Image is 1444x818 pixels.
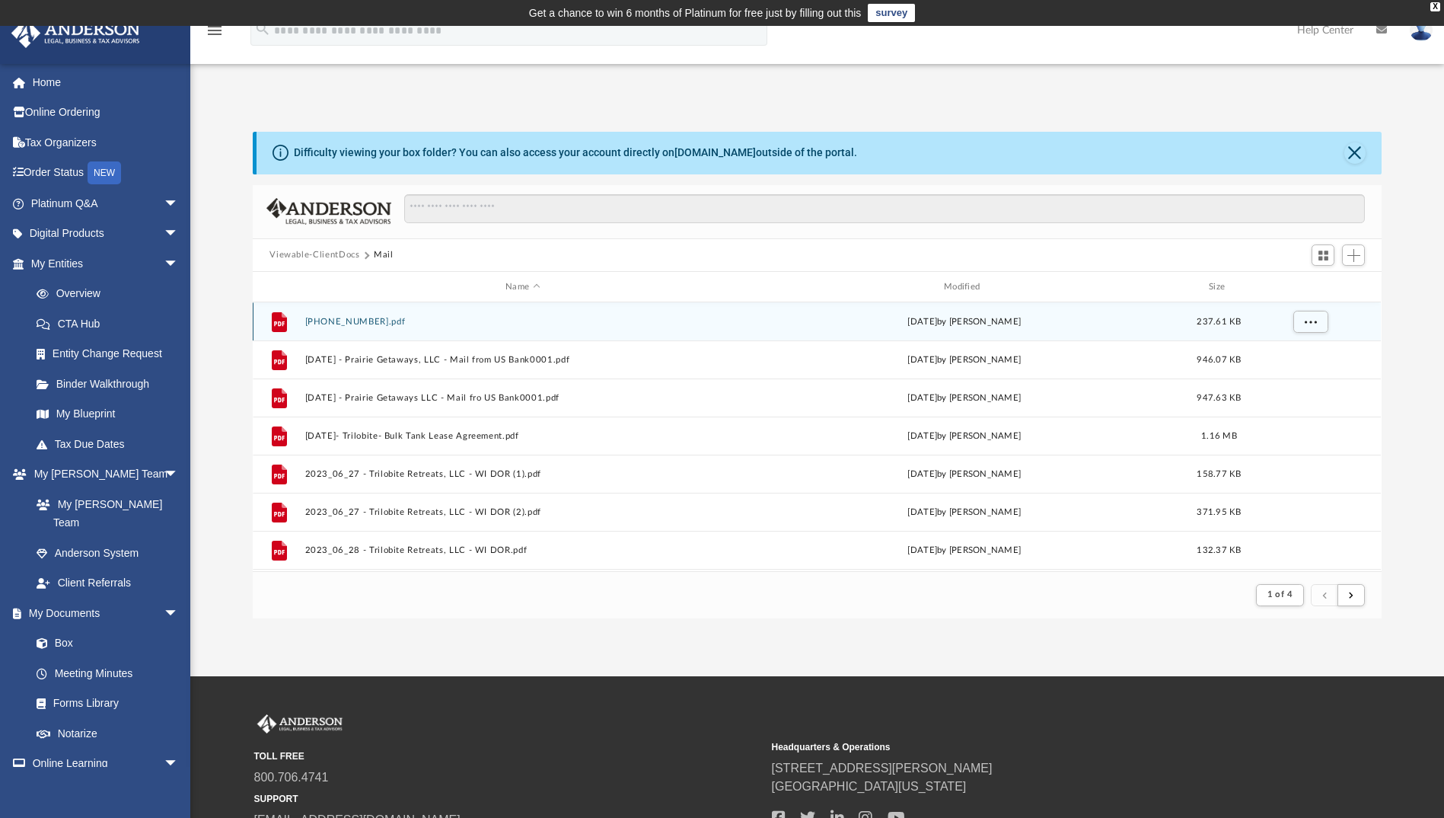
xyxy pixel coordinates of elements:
img: User Pic [1410,19,1433,41]
span: arrow_drop_down [164,219,194,250]
div: grid [253,302,1381,572]
span: 1 of 4 [1267,590,1293,599]
a: My Entitiesarrow_drop_down [11,248,202,279]
div: Size [1189,280,1250,294]
a: Order StatusNEW [11,158,202,189]
a: My [PERSON_NAME] Teamarrow_drop_down [11,459,194,490]
span: 158.77 KB [1197,470,1242,478]
button: [PHONE_NUMBER].pdf [305,317,741,327]
a: menu [206,29,224,40]
a: Anderson System [21,538,194,568]
img: Anderson Advisors Platinum Portal [254,714,346,734]
button: 2023_06_28 - Trilobite Retreats, LLC - WI DOR.pdf [305,545,741,555]
div: id [260,280,298,294]
a: CTA Hub [21,308,202,339]
div: [DATE] by [PERSON_NAME] [747,544,1182,558]
a: My [PERSON_NAME] Team [21,489,186,538]
span: 946.07 KB [1197,356,1242,364]
span: 132.37 KB [1197,546,1242,554]
a: Home [11,67,202,97]
a: survey [868,4,915,22]
a: Tax Due Dates [21,429,202,459]
div: Name [304,280,740,294]
span: 371.95 KB [1197,508,1242,516]
a: [DOMAIN_NAME] [674,146,756,158]
input: Search files and folders [404,194,1365,223]
a: Digital Productsarrow_drop_down [11,219,202,249]
div: Modified [747,280,1182,294]
span: 237.61 KB [1197,318,1242,326]
div: [DATE] by [PERSON_NAME] [747,506,1182,519]
button: More options [1293,311,1328,334]
div: NEW [88,161,121,184]
button: Mail [374,248,394,262]
a: Binder Walkthrough [21,369,202,399]
a: Online Ordering [11,97,202,128]
button: Close [1344,142,1366,164]
i: menu [206,21,224,40]
small: SUPPORT [254,792,761,806]
button: Viewable-ClientDocs [269,248,359,262]
span: arrow_drop_down [164,598,194,629]
a: 800.706.4741 [254,771,329,784]
button: Add [1342,244,1365,266]
small: Headquarters & Operations [772,740,1279,754]
span: 947.63 KB [1197,394,1242,402]
a: My Documentsarrow_drop_down [11,598,194,628]
span: arrow_drop_down [164,459,194,490]
a: Tax Organizers [11,127,202,158]
span: arrow_drop_down [164,749,194,780]
a: Client Referrals [21,568,194,599]
div: [DATE] by [PERSON_NAME] [747,353,1182,367]
button: 1 of 4 [1256,584,1304,606]
button: [DATE] - Prairie Getaways, LLC - Mail from US Bank0001.pdf [305,355,741,365]
div: [DATE] by [PERSON_NAME] [747,468,1182,481]
a: Forms Library [21,689,186,719]
div: Difficulty viewing your box folder? You can also access your account directly on outside of the p... [294,145,857,161]
div: id [1257,280,1363,294]
a: My Blueprint [21,399,194,430]
div: Get a chance to win 6 months of Platinum for free just by filling out this [529,4,862,22]
a: Online Learningarrow_drop_down [11,749,194,779]
a: Overview [21,279,202,309]
div: [DATE] by [PERSON_NAME] [747,391,1182,405]
a: Platinum Q&Aarrow_drop_down [11,188,202,219]
span: 1.16 MB [1201,432,1237,440]
a: Box [21,628,186,659]
a: [STREET_ADDRESS][PERSON_NAME] [772,762,993,775]
div: [DATE] by [PERSON_NAME] [747,315,1182,329]
button: 2023_06_27 - Trilobite Retreats, LLC - WI DOR (1).pdf [305,469,741,479]
button: 2023_06_27 - Trilobite Retreats, LLC - WI DOR (2).pdf [305,507,741,517]
i: search [254,21,271,37]
a: Notarize [21,718,194,749]
span: arrow_drop_down [164,248,194,280]
div: [DATE] by [PERSON_NAME] [747,430,1182,443]
a: Entity Change Request [21,339,202,369]
button: Switch to Grid View [1312,244,1334,266]
small: TOLL FREE [254,749,761,763]
a: Meeting Minutes [21,658,194,689]
div: close [1430,2,1440,11]
button: [DATE]- Trilobite- Bulk Tank Lease Agreement.pdf [305,431,741,441]
button: [DATE] - Prairie Getaways LLC - Mail fro US Bank0001.pdf [305,393,741,403]
span: arrow_drop_down [164,188,194,219]
a: [GEOGRAPHIC_DATA][US_STATE] [772,780,967,793]
img: Anderson Advisors Platinum Portal [7,18,145,48]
